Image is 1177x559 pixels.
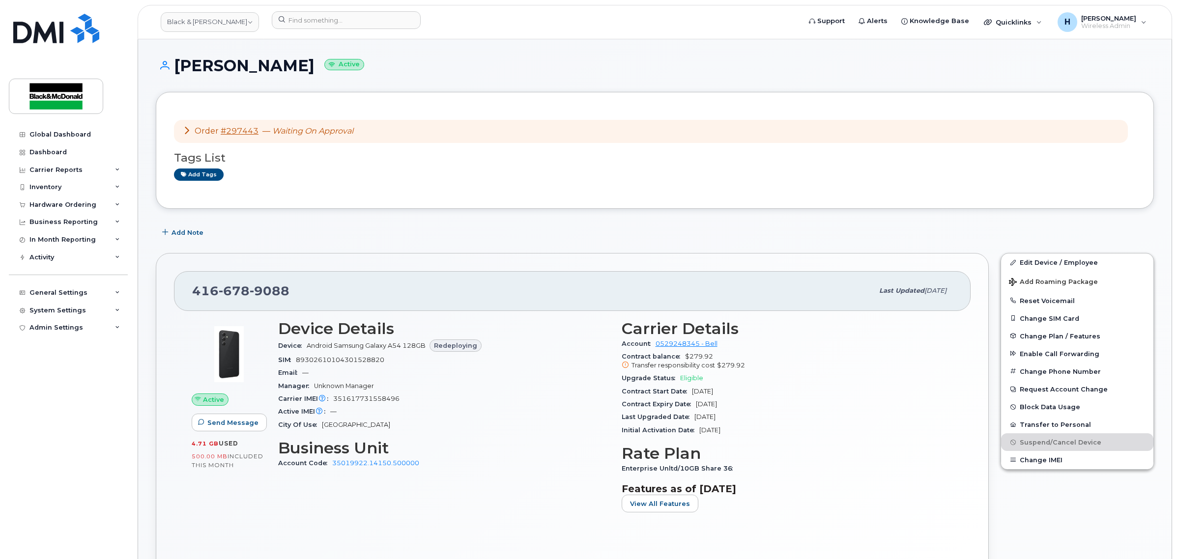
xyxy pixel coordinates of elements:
span: Last Upgraded Date [622,413,694,420]
button: Add Roaming Package [1001,271,1153,291]
a: 35019922.14150.500000 [332,459,419,467]
span: Android Samsung Galaxy A54 128GB [307,342,426,349]
span: Transfer responsibility cost [632,362,715,369]
span: Eligible [680,374,703,382]
span: Add Roaming Package [1009,278,1098,287]
span: $279.92 [622,353,953,370]
button: Suspend/Cancel Device [1001,433,1153,451]
span: included this month [192,452,263,469]
span: 9088 [250,283,289,298]
h3: Tags List [174,152,1136,164]
span: [DATE] [696,400,717,408]
span: 89302610104301528820 [296,356,384,363]
a: Add tags [174,168,224,181]
button: Transfer to Personal [1001,416,1153,433]
span: Carrier IMEI [278,395,333,402]
button: View All Features [622,495,698,512]
span: Active [203,395,224,404]
h3: Rate Plan [622,445,953,462]
span: Change Plan / Features [1020,332,1100,339]
span: SIM [278,356,296,363]
span: Contract Start Date [622,388,692,395]
span: — [330,408,337,415]
h3: Features as of [DATE] [622,483,953,495]
span: 678 [219,283,250,298]
span: 500.00 MB [192,453,228,460]
button: Change IMEI [1001,451,1153,469]
span: — [302,369,309,376]
h3: Carrier Details [622,320,953,337]
span: Initial Activation Date [622,426,699,434]
span: [DATE] [692,388,713,395]
span: Contract balance [622,353,685,360]
span: 351617731558496 [333,395,400,402]
span: View All Features [630,499,690,508]
h1: [PERSON_NAME] [156,57,1154,74]
button: Request Account Change [1001,380,1153,398]
span: — [262,126,353,136]
span: Enable Call Forwarding [1020,350,1099,357]
button: Change Plan / Features [1001,327,1153,345]
span: 416 [192,283,289,298]
span: [GEOGRAPHIC_DATA] [322,421,390,428]
span: used [219,440,238,447]
span: Suspend/Cancel Device [1020,439,1101,446]
span: Enterprise Unltd/10GB Share 36 [622,465,738,472]
span: Account [622,340,656,347]
span: 4.71 GB [192,440,219,447]
img: image20231002-3703462-17nx3v8.jpeg [200,325,258,384]
span: Redeploying [434,341,477,350]
h3: Device Details [278,320,610,337]
button: Reset Voicemail [1001,292,1153,309]
button: Enable Call Forwarding [1001,345,1153,363]
button: Change SIM Card [1001,309,1153,327]
span: City Of Use [278,421,322,428]
em: Waiting On Approval [272,126,353,136]
h3: Business Unit [278,439,610,457]
span: Last updated [879,287,924,294]
span: [DATE] [694,413,716,420]
span: Account Code [278,459,332,467]
span: Contract Expiry Date [622,400,696,408]
span: Device [278,342,307,349]
span: Order [195,126,219,136]
span: Add Note [172,228,203,237]
span: Active IMEI [278,408,330,415]
span: [DATE] [699,426,720,434]
span: Send Message [207,418,258,427]
button: Block Data Usage [1001,398,1153,416]
a: #297443 [221,126,258,136]
span: Unknown Manager [314,382,374,390]
a: 0529248345 - Bell [656,340,718,347]
small: Active [324,59,364,70]
span: $279.92 [717,362,745,369]
span: [DATE] [924,287,947,294]
a: Edit Device / Employee [1001,253,1153,271]
span: Email [278,369,302,376]
button: Change Phone Number [1001,363,1153,380]
button: Send Message [192,414,267,431]
span: Manager [278,382,314,390]
button: Add Note [156,224,212,241]
span: Upgrade Status [622,374,680,382]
